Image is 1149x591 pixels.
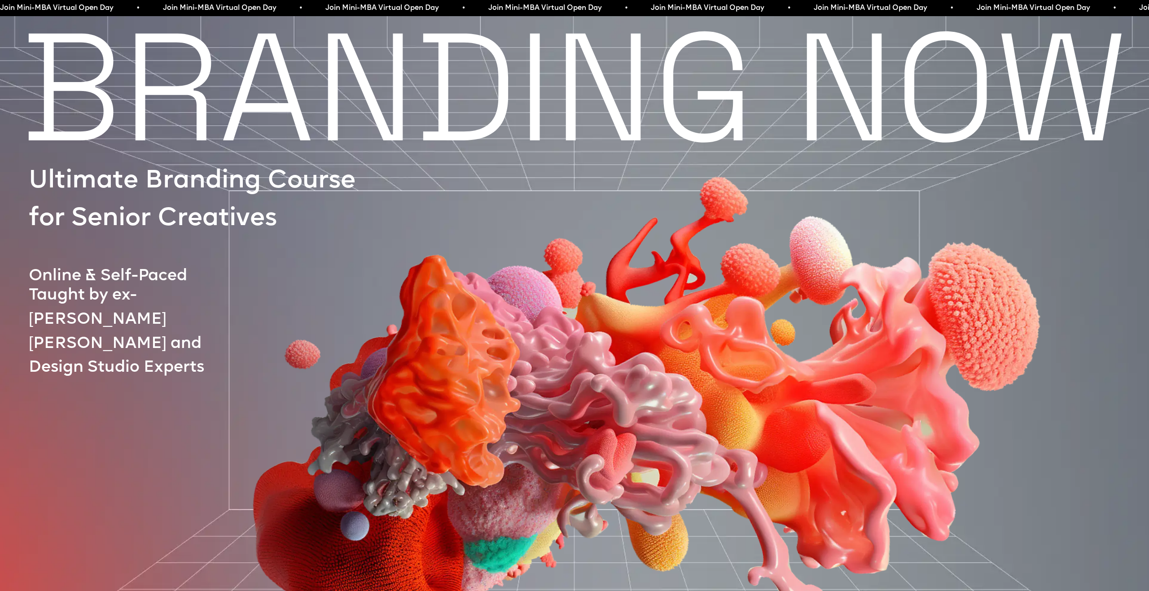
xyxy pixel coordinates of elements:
span: • [1113,2,1116,14]
span: • [625,2,627,14]
p: Taught by ex-[PERSON_NAME] [PERSON_NAME] and Design Studio Experts [29,284,259,380]
span: • [462,2,465,14]
span: • [299,2,302,14]
span: • [136,2,139,14]
span: • [950,2,953,14]
span: • [788,2,790,14]
p: Ultimate Branding Course for Senior Creatives [29,162,373,238]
